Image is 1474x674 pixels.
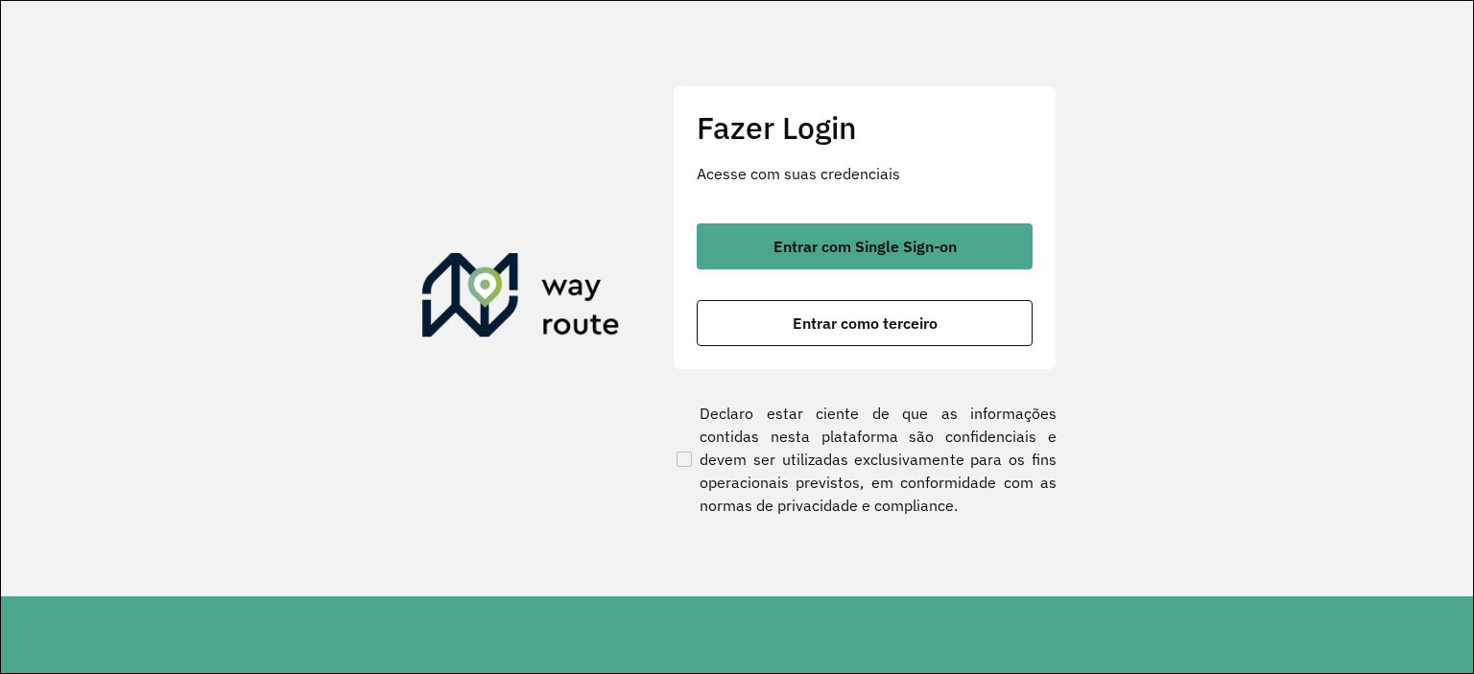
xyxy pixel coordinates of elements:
p: Acesse com suas credenciais [697,162,1033,185]
button: button [697,223,1033,269]
label: Declaro estar ciente de que as informações contidas nesta plataforma são confidenciais e devem se... [673,402,1057,517]
span: Entrar como terceiro [793,315,938,331]
img: Roteirizador AmbevTech [422,253,620,345]
span: Entrar com Single Sign-on [773,239,957,254]
h2: Fazer Login [697,109,1033,146]
button: button [697,300,1033,346]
